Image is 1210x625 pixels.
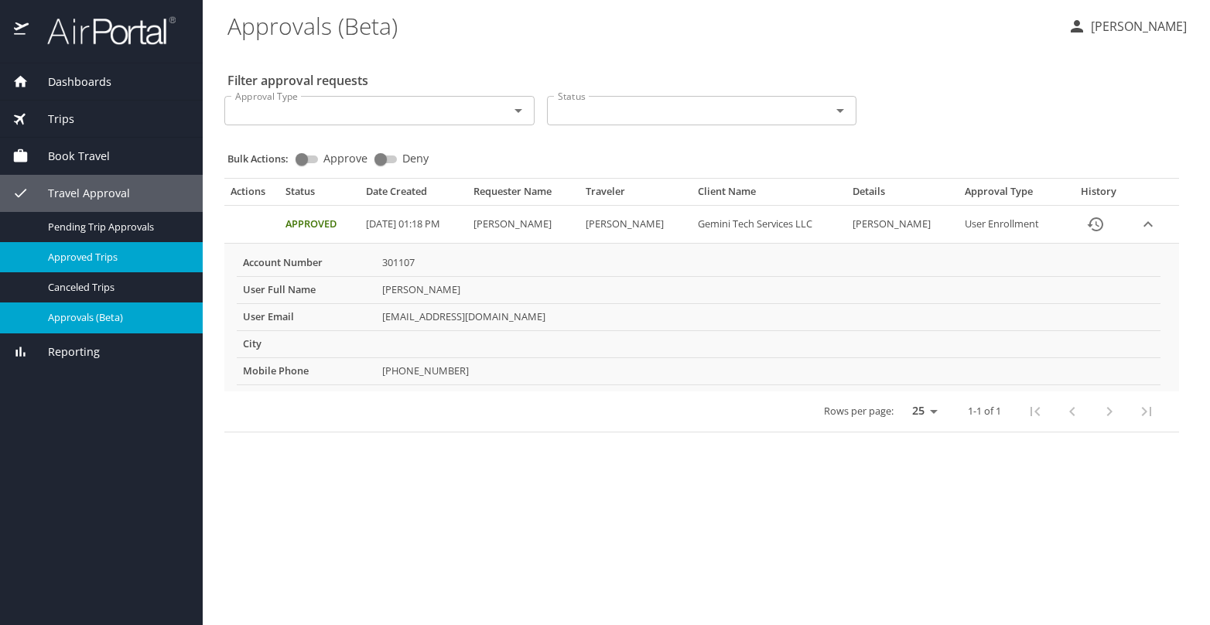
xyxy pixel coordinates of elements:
th: City [237,330,376,357]
p: [PERSON_NAME] [1086,17,1187,36]
td: [PERSON_NAME] [846,206,959,244]
th: Approval Type [959,185,1066,205]
span: Pending Trip Approvals [48,220,184,234]
td: [DATE] 01:18 PM [360,206,467,244]
th: Account Number [237,250,376,276]
img: icon-airportal.png [14,15,30,46]
span: Trips [29,111,74,128]
td: Approved [279,206,360,244]
p: Bulk Actions: [227,152,301,166]
span: Dashboards [29,73,111,91]
td: [PERSON_NAME] [579,206,692,244]
span: Book Travel [29,148,110,165]
th: History [1066,185,1131,205]
td: User Enrollment [959,206,1066,244]
button: expand row [1137,213,1160,236]
p: 1-1 of 1 [968,406,1001,416]
th: Client Name [692,185,846,205]
img: airportal-logo.png [30,15,176,46]
table: More info for approvals [237,250,1160,385]
select: rows per page [900,399,943,422]
td: [PERSON_NAME] [467,206,579,244]
th: User Full Name [237,276,376,303]
span: Approved Trips [48,250,184,265]
th: Actions [224,185,279,205]
td: Gemini Tech Services LLC [692,206,846,244]
th: Traveler [579,185,692,205]
td: [PHONE_NUMBER] [376,357,1160,384]
h2: Filter approval requests [227,68,368,93]
th: Details [846,185,959,205]
span: Travel Approval [29,185,130,202]
table: Approval table [224,185,1179,432]
span: Approvals (Beta) [48,310,184,325]
span: Reporting [29,343,100,360]
td: 301107 [376,250,1160,276]
button: History [1077,206,1114,243]
th: Requester Name [467,185,579,205]
th: User Email [237,303,376,330]
h1: Approvals (Beta) [227,2,1055,50]
button: Open [508,100,529,121]
button: [PERSON_NAME] [1061,12,1193,40]
p: Rows per page: [824,406,894,416]
th: Mobile Phone [237,357,376,384]
span: Approve [323,153,367,164]
button: Open [829,100,851,121]
th: Date Created [360,185,467,205]
th: Status [279,185,360,205]
td: [PERSON_NAME] [376,276,1160,303]
td: [EMAIL_ADDRESS][DOMAIN_NAME] [376,303,1160,330]
span: Deny [402,153,429,164]
span: Canceled Trips [48,280,184,295]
